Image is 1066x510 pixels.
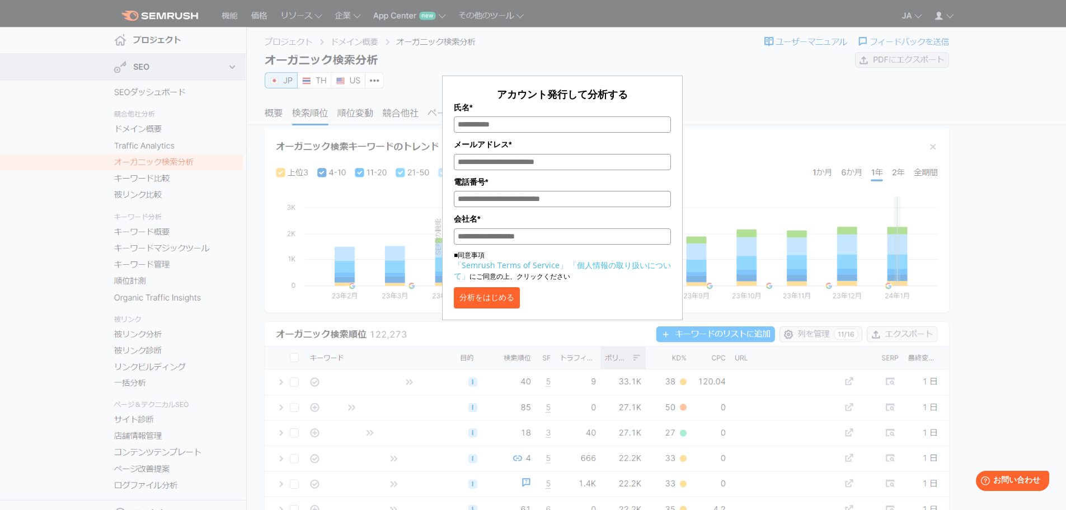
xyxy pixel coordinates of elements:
[497,87,628,101] span: アカウント発行して分析する
[454,287,520,308] button: 分析をはじめる
[966,466,1054,498] iframe: Help widget launcher
[454,260,567,270] a: 「Semrush Terms of Service」
[454,176,671,188] label: 電話番号*
[454,138,671,151] label: メールアドレス*
[454,250,671,282] p: ■同意事項 にご同意の上、クリックください
[454,260,671,281] a: 「個人情報の取り扱いについて」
